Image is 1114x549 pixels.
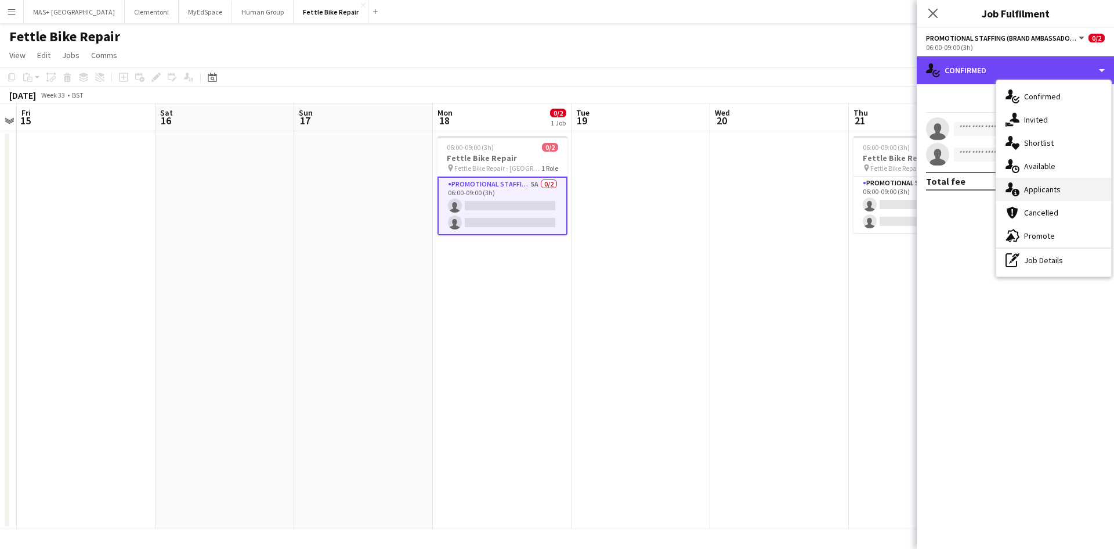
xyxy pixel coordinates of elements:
h3: Job Fulfilment [917,6,1114,21]
div: BST [72,91,84,99]
div: 1 Job [551,119,566,127]
span: Fettle Bike Repair - [GEOGRAPHIC_DATA] [454,164,541,173]
span: Promotional Staffing (Brand Ambassadors) [926,34,1077,42]
span: 18 [436,114,453,127]
button: Fettle Bike Repair [294,1,368,23]
span: Sat [160,107,173,118]
div: Invited [996,108,1111,131]
button: MyEdSpace [179,1,232,23]
span: Fettle Bike Repair - Tooting Bec [870,164,957,173]
h3: Fettle Bike Repair [853,153,983,163]
span: Edit [37,50,50,60]
span: Mon [437,107,453,118]
span: Thu [853,107,868,118]
div: Shortlist [996,131,1111,155]
span: 21 [852,114,868,127]
div: Job Details [996,249,1111,272]
h3: Fettle Bike Repair [437,153,567,163]
span: 06:00-09:00 (3h) [447,143,494,152]
button: Clementoni [125,1,179,23]
button: Human Group [232,1,294,23]
button: MAS+ [GEOGRAPHIC_DATA] [24,1,125,23]
div: Promote [996,224,1111,247]
div: Cancelled [996,201,1111,224]
div: Total fee [926,175,965,187]
span: Fri [21,107,31,118]
app-card-role: Promotional Staffing (Brand Ambassadors)5A0/206:00-09:00 (3h) [437,177,567,235]
span: 0/2 [550,109,566,117]
span: 1 Role [541,164,558,173]
span: 06:00-09:00 (3h) [863,143,910,152]
span: 19 [574,114,589,127]
span: Jobs [62,50,79,60]
app-job-card: 06:00-09:00 (3h)0/2Fettle Bike Repair Fettle Bike Repair - [GEOGRAPHIC_DATA]1 RolePromotional Sta... [437,136,567,235]
app-job-card: 06:00-09:00 (3h)0/2Fettle Bike Repair Fettle Bike Repair - Tooting Bec1 RolePromotional Staffing ... [853,136,983,233]
span: 16 [158,114,173,127]
span: 0/2 [542,143,558,152]
div: Available [996,155,1111,178]
span: Tue [576,107,589,118]
span: Sun [299,107,313,118]
app-card-role: Promotional Staffing (Brand Ambassadors)6A0/206:00-09:00 (3h) [853,177,983,233]
span: 20 [713,114,730,127]
span: 17 [297,114,313,127]
div: 06:00-09:00 (3h) [926,43,1105,52]
span: Comms [91,50,117,60]
h1: Fettle Bike Repair [9,28,120,45]
a: View [5,48,30,63]
div: [DATE] [9,89,36,101]
span: View [9,50,26,60]
div: Applicants [996,178,1111,201]
span: Week 33 [38,91,67,99]
a: Edit [32,48,55,63]
div: Confirmed [917,56,1114,84]
span: 0/2 [1088,34,1105,42]
span: Wed [715,107,730,118]
a: Jobs [57,48,84,63]
button: Promotional Staffing (Brand Ambassadors) [926,34,1086,42]
span: 15 [20,114,31,127]
a: Comms [86,48,122,63]
div: Confirmed [996,85,1111,108]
